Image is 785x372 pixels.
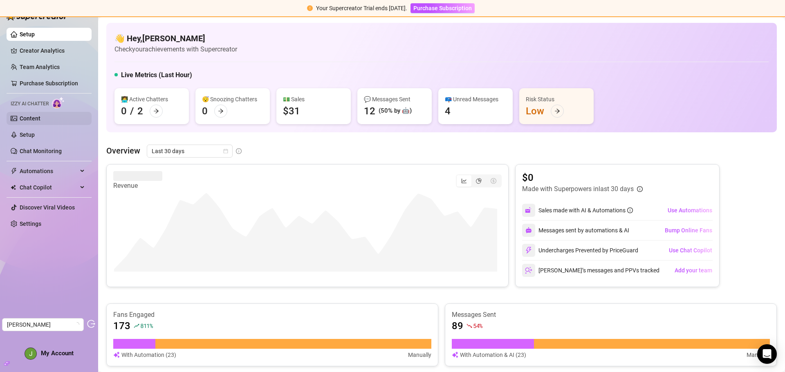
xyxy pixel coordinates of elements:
img: Chat Copilot [11,185,16,190]
article: Manually [747,350,770,359]
span: Last 30 days [152,145,228,157]
article: 89 [452,319,463,332]
span: arrow-right [218,108,224,114]
span: fall [467,323,472,329]
div: 2 [137,105,143,118]
div: 0 [121,105,127,118]
span: loading [74,322,80,327]
span: Purchase Subscription [413,5,472,11]
div: 💬 Messages Sent [364,95,425,104]
div: Open Intercom Messenger [757,344,777,364]
img: svg%3e [525,227,532,234]
button: Use Chat Copilot [668,244,713,257]
article: With Automation (23) [121,350,176,359]
div: Risk Status [526,95,587,104]
h4: 👋 Hey, [PERSON_NAME] [114,33,237,44]
img: AI Chatter [52,97,65,109]
article: Messages Sent [452,310,770,319]
span: logout [87,320,95,328]
article: Overview [106,145,140,157]
img: svg%3e [525,247,532,254]
a: Setup [20,31,35,38]
div: Messages sent by automations & AI [522,224,629,237]
span: 54 % [473,322,482,330]
div: 12 [364,105,375,118]
img: svg%3e [525,267,532,274]
span: pie-chart [476,178,482,184]
div: (50% by 🤖) [379,106,412,116]
span: info-circle [637,186,643,192]
div: segmented control [456,174,502,187]
a: Creator Analytics [20,44,85,57]
span: info-circle [627,207,633,213]
span: build [4,361,10,366]
span: rise [134,323,139,329]
a: Chat Monitoring [20,148,62,154]
article: Made with Superpowers in last 30 days [522,184,634,194]
span: arrow-right [153,108,159,114]
span: My Account [41,350,74,357]
div: 0 [202,105,208,118]
div: Undercharges Prevented by PriceGuard [522,244,638,257]
button: Add your team [674,264,713,277]
article: $0 [522,171,643,184]
span: line-chart [461,178,467,184]
span: Chat Copilot [20,181,78,194]
article: Revenue [113,181,162,191]
div: 4 [445,105,451,118]
span: exclamation-circle [307,5,313,11]
div: [PERSON_NAME]’s messages and PPVs tracked [522,264,659,277]
article: 173 [113,319,130,332]
span: 811 % [140,322,153,330]
a: Setup [20,131,35,138]
a: Settings [20,221,41,227]
a: Discover Viral Videos [20,204,75,211]
a: Purchase Subscription [410,5,475,11]
button: Use Automations [667,204,713,217]
span: calendar [223,149,228,154]
div: $31 [283,105,300,118]
a: Team Analytics [20,64,60,70]
span: Use Chat Copilot [669,247,712,254]
span: dollar-circle [491,178,496,184]
div: Sales made with AI & Automations [538,206,633,215]
span: Add your team [675,267,712,274]
img: svg%3e [525,207,532,214]
a: Purchase Subscription [20,80,78,87]
img: svg%3e [452,350,458,359]
article: Fans Engaged [113,310,431,319]
h5: Live Metrics (Last Hour) [121,70,192,80]
img: ACg8ocKRUlDJikweBigWJqe4qJ2s-tFTEkv_LdoqZ31cGBMrWIcXag=s96-c [25,348,36,359]
img: svg%3e [113,350,120,359]
span: Use Automations [668,207,712,214]
article: Manually [408,350,431,359]
article: Check your achievements with Supercreator [114,44,237,54]
div: 👩‍💻 Active Chatters [121,95,182,104]
div: 📪 Unread Messages [445,95,506,104]
span: thunderbolt [11,168,17,174]
span: info-circle [236,148,242,154]
span: Your Supercreator Trial ends [DATE]. [316,5,407,11]
span: Automations [20,165,78,178]
button: Purchase Subscription [410,3,475,13]
span: Izzy AI Chatter [11,100,49,108]
span: Jessica [7,319,79,331]
div: 💵 Sales [283,95,344,104]
button: Bump Online Fans [664,224,713,237]
span: arrow-right [554,108,560,114]
div: 😴 Snoozing Chatters [202,95,263,104]
a: Content [20,115,40,122]
span: Bump Online Fans [665,227,712,234]
article: With Automation & AI (23) [460,350,526,359]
